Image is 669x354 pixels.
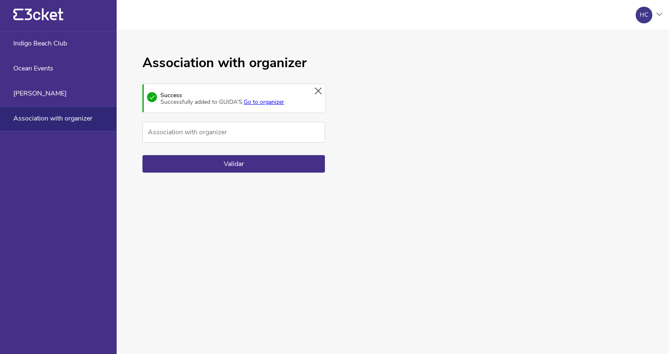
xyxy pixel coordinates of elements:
[13,17,63,23] a: {' '}
[640,12,648,18] div: HC
[13,9,23,20] g: {' '}
[142,55,325,71] h1: Association with organizer
[13,40,67,47] span: Indigo Beach Club
[142,122,325,143] input: Association with organizer
[13,115,92,122] span: Association with organizer
[160,99,284,105] div: Successfully added to GUIDA'S.
[244,98,284,106] a: Go to organizer
[142,155,325,173] button: Validar
[13,65,53,72] span: Ocean Events
[13,90,67,97] span: [PERSON_NAME]
[157,92,284,105] div: Success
